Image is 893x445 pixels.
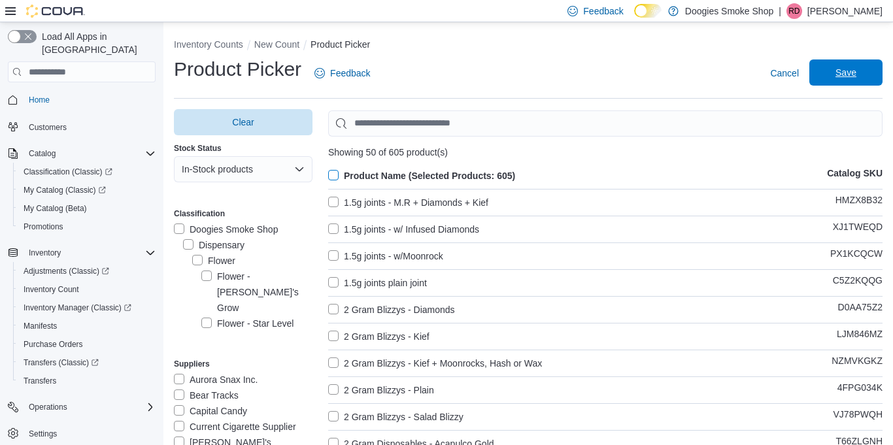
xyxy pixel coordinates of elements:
[833,222,883,237] p: XJ1TWEQD
[192,253,235,269] label: Flower
[18,318,156,334] span: Manifests
[24,92,55,108] a: Home
[3,144,161,163] button: Catalog
[254,39,299,50] button: New Count
[29,248,61,258] span: Inventory
[328,355,542,371] label: 2 Gram Blizzys - Kief + Moonrocks, Hash or Wax
[3,117,161,136] button: Customers
[328,329,430,344] label: 2 Gram Blizzys - Kief
[18,219,156,235] span: Promotions
[201,269,312,316] label: Flower - [PERSON_NAME]'s Grow
[3,90,161,109] button: Home
[18,219,69,235] a: Promotions
[786,3,802,19] div: Ryan Dunshee
[18,182,156,198] span: My Catalog (Classic)
[24,203,87,214] span: My Catalog (Beta)
[583,5,623,18] span: Feedback
[24,185,106,195] span: My Catalog (Classic)
[18,318,62,334] a: Manifests
[174,372,258,387] label: Aurora Snax Inc.
[18,373,61,389] a: Transfers
[3,424,161,443] button: Settings
[835,66,856,79] span: Save
[24,146,61,161] button: Catalog
[24,399,156,415] span: Operations
[328,168,515,184] label: Product Name (Selected Products: 605)
[328,382,434,398] label: 2 Gram Blizzys - Plain
[13,181,161,199] a: My Catalog (Classic)
[174,359,210,369] label: Suppliers
[788,3,800,19] span: RD
[24,222,63,232] span: Promotions
[328,195,488,210] label: 1.5g joints - M.R + Diamonds + Kief
[24,339,83,350] span: Purchase Orders
[13,335,161,354] button: Purchase Orders
[685,3,773,19] p: Doogies Smoke Shop
[24,245,66,261] button: Inventory
[232,116,254,129] span: Clear
[26,5,85,18] img: Cova
[311,39,370,50] button: Product Picker
[838,302,883,318] p: D0AA75Z2
[24,357,99,368] span: Transfers (Classic)
[18,263,114,279] a: Adjustments (Classic)
[328,302,455,318] label: 2 Gram Blizzys - Diamonds
[29,148,56,159] span: Catalog
[24,91,156,108] span: Home
[18,201,156,216] span: My Catalog (Beta)
[13,354,161,372] a: Transfers (Classic)
[13,280,161,299] button: Inventory Count
[24,146,156,161] span: Catalog
[174,56,301,82] h1: Product Picker
[174,222,278,237] label: Doogies Smoke Shop
[18,282,84,297] a: Inventory Count
[328,248,443,264] label: 1.5g joints - w/Moonrock
[833,275,883,291] p: C5Z2KQQG
[174,38,883,54] nav: An example of EuiBreadcrumbs
[201,316,294,331] label: Flower - Star Level
[3,398,161,416] button: Operations
[174,156,312,182] button: In-Stock products
[18,300,137,316] a: Inventory Manager (Classic)
[328,110,883,137] input: Use aria labels when no actual label is in use
[24,167,112,177] span: Classification (Classic)
[24,118,156,135] span: Customers
[29,95,50,105] span: Home
[13,199,161,218] button: My Catalog (Beta)
[328,275,427,291] label: 1.5g joints plain joint
[18,164,156,180] span: Classification (Classic)
[24,321,57,331] span: Manifests
[174,39,243,50] button: Inventory Counts
[13,262,161,280] a: Adjustments (Classic)
[18,337,156,352] span: Purchase Orders
[13,317,161,335] button: Manifests
[328,409,463,425] label: 2 Gram Blizzys - Salad Blizzy
[24,425,156,442] span: Settings
[18,337,88,352] a: Purchase Orders
[18,263,156,279] span: Adjustments (Classic)
[24,303,131,313] span: Inventory Manager (Classic)
[837,382,883,398] p: 4FPG034K
[765,60,804,86] button: Cancel
[174,208,225,219] label: Classification
[634,4,662,18] input: Dark Mode
[13,163,161,181] a: Classification (Classic)
[3,244,161,262] button: Inventory
[328,222,479,237] label: 1.5g joints - w/ Infused Diamonds
[24,284,79,295] span: Inventory Count
[18,300,156,316] span: Inventory Manager (Classic)
[29,429,57,439] span: Settings
[18,164,118,180] a: Classification (Classic)
[24,245,156,261] span: Inventory
[18,373,156,389] span: Transfers
[18,182,111,198] a: My Catalog (Classic)
[37,30,156,56] span: Load All Apps in [GEOGRAPHIC_DATA]
[174,143,222,154] label: Stock Status
[18,282,156,297] span: Inventory Count
[29,402,67,412] span: Operations
[779,3,781,19] p: |
[328,147,883,157] div: Showing 50 of 605 product(s)
[330,67,370,80] span: Feedback
[18,355,104,371] a: Transfers (Classic)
